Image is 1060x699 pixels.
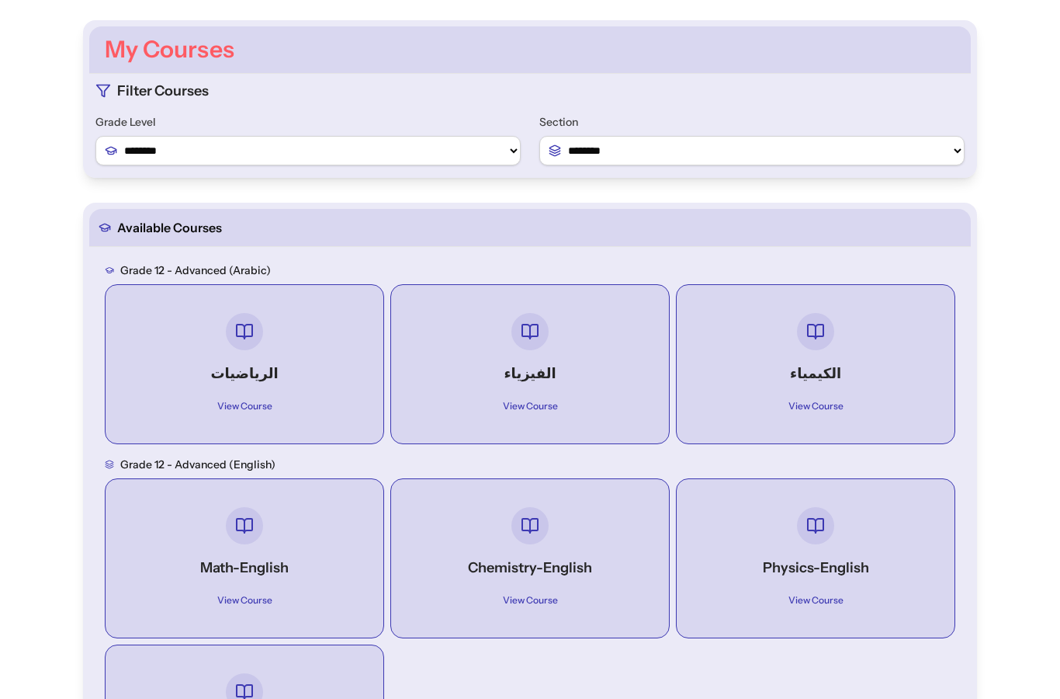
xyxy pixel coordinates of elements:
span: View Course [494,398,567,416]
a: Math-EnglishView Course [118,492,371,626]
a: Physics-EnglishView Course [689,492,942,626]
h4: الفيزياء [419,363,641,385]
label: Section [539,115,965,130]
h3: Grade 12 - advanced (English) [120,457,275,473]
h3: Grade 12 - advanced (Arabic) [120,263,271,279]
span: Available Courses [117,219,222,238]
a: Chemistry-EnglishView Course [404,492,656,626]
h4: Physics-English [705,558,927,579]
h4: الرياضيات [133,363,355,385]
h1: My Courses [105,37,955,64]
a: الرياضياتView Course [118,298,371,432]
span: View Course [494,592,567,610]
span: View Course [208,592,282,610]
h4: Chemistry-English [419,558,641,579]
h2: Filter Courses [117,81,209,103]
span: View Course [779,592,853,610]
label: Grade Level [95,115,521,130]
a: الكيمياءView Course [689,298,942,432]
a: الفيزياءView Course [404,298,656,432]
span: View Course [208,398,282,416]
h4: Math-English [133,558,355,579]
h4: الكيمياء [705,363,927,385]
span: View Course [779,398,853,416]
